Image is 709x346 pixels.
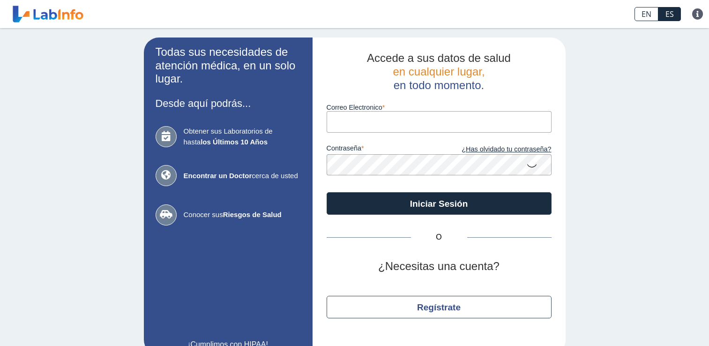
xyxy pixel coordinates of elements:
h2: ¿Necesitas una cuenta? [327,260,552,273]
a: EN [634,7,658,21]
label: contraseña [327,144,439,155]
button: Iniciar Sesión [327,192,552,215]
span: en cualquier lugar, [393,65,485,78]
b: Riesgos de Salud [223,211,282,218]
span: cerca de usted [184,171,301,181]
span: O [411,232,467,243]
span: Conocer sus [184,210,301,220]
span: en todo momento. [394,79,484,91]
h3: Desde aquí podrás... [156,98,301,109]
span: Accede a sus datos de salud [367,52,511,64]
button: Regístrate [327,296,552,318]
b: los Últimos 10 Años [201,138,268,146]
h2: Todas sus necesidades de atención médica, en un solo lugar. [156,45,301,86]
a: ¿Has olvidado tu contraseña? [439,144,552,155]
a: ES [658,7,681,21]
span: Obtener sus Laboratorios de hasta [184,126,301,147]
b: Encontrar un Doctor [184,172,252,180]
label: Correo Electronico [327,104,552,111]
